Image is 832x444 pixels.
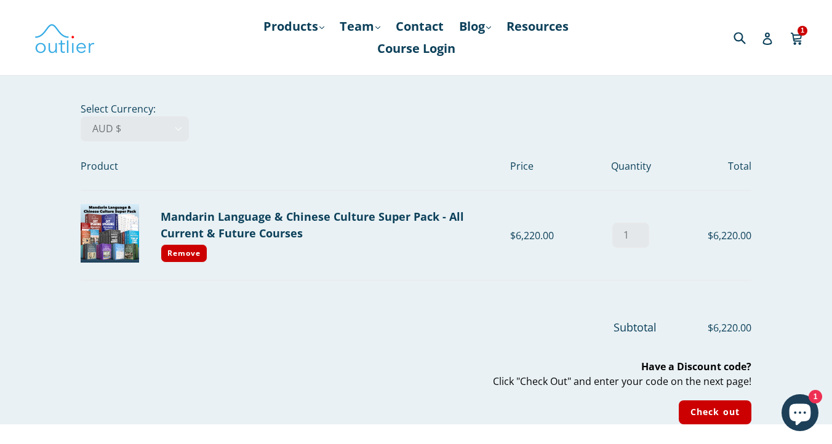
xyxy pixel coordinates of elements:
a: Team [334,15,386,38]
th: Price [510,141,593,191]
span: 1 [798,26,807,35]
a: Contact [390,15,450,38]
a: Blog [453,15,497,38]
a: Remove [161,244,207,263]
th: Product [81,141,510,191]
span: Subtotal [614,320,657,335]
p: Click "Check Out" and enter your code on the next page! [81,359,751,389]
div: $6,220.00 [669,228,751,243]
img: Outlier Linguistics [34,20,95,55]
input: Search [730,25,764,50]
a: Course Login [371,38,462,60]
th: Total [669,141,751,191]
a: Products [257,15,330,38]
span: $6,220.00 [659,320,751,335]
b: Have a Discount code? [641,360,751,373]
img: Mandarin Language & Chinese Culture Super Pack - All Current & Future Courses [81,204,139,263]
input: Check out [679,400,751,424]
inbox-online-store-chat: Shopify online store chat [778,394,822,434]
a: Mandarin Language & Chinese Culture Super Pack - All Current & Future Courses [161,209,464,240]
a: 1 [790,23,804,52]
div: $6,220.00 [510,228,593,243]
th: Quantity [593,141,668,191]
div: Select Currency: [47,101,785,424]
a: Resources [500,15,575,38]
